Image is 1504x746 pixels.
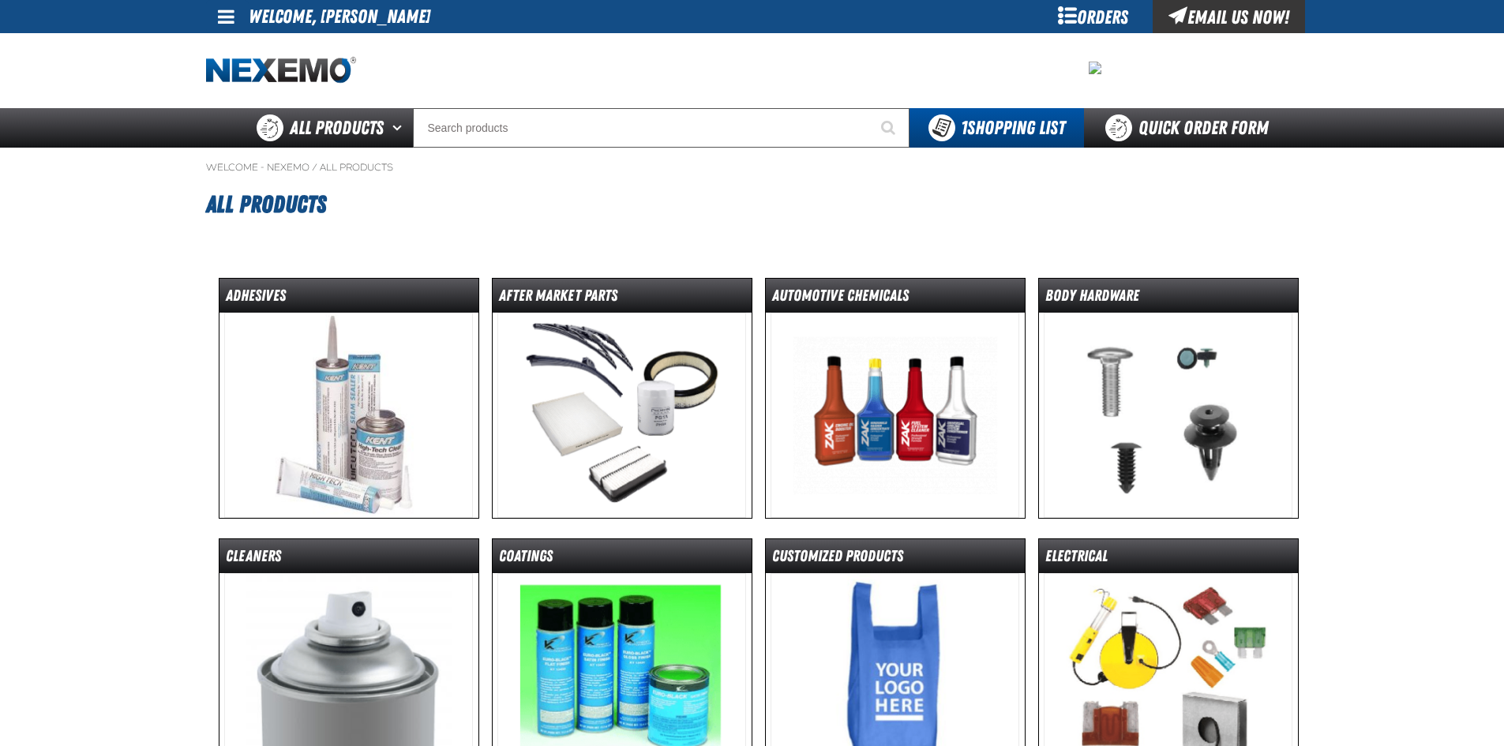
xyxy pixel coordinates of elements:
input: Search [413,108,910,148]
dt: Coatings [493,545,752,573]
a: Welcome - Nexemo [206,161,309,174]
a: Body Hardware [1038,278,1299,519]
img: After Market Parts [497,313,746,518]
a: Adhesives [219,278,479,519]
h1: All Products [206,183,1299,226]
button: Start Searching [870,108,910,148]
img: Nexemo logo [206,57,356,84]
dt: Electrical [1039,545,1298,573]
a: Home [206,57,356,84]
nav: Breadcrumbs [206,161,1299,174]
span: Shopping List [961,117,1065,139]
img: Body Hardware [1044,313,1292,518]
dt: After Market Parts [493,285,752,313]
dt: Customized Products [766,545,1025,573]
img: Automotive Chemicals [771,313,1019,518]
a: All Products [320,161,393,174]
strong: 1 [961,117,967,139]
a: Quick Order Form [1084,108,1298,148]
span: All Products [290,114,384,142]
img: e956f807e9b4a1814541c0aba28e3550.jpeg [1089,62,1101,74]
dt: Cleaners [219,545,478,573]
dt: Adhesives [219,285,478,313]
img: Adhesives [224,313,473,518]
button: You have 1 Shopping List. Open to view details [910,108,1084,148]
a: After Market Parts [492,278,752,519]
dt: Automotive Chemicals [766,285,1025,313]
dt: Body Hardware [1039,285,1298,313]
button: Open All Products pages [387,108,413,148]
span: / [312,161,317,174]
a: Automotive Chemicals [765,278,1026,519]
